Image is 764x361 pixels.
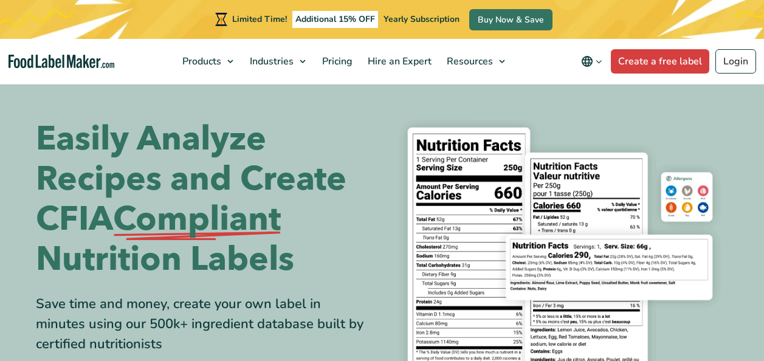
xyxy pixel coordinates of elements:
span: Additional 15% OFF [292,11,378,28]
span: Products [179,55,222,68]
a: Login [715,49,756,74]
div: Save time and money, create your own label in minutes using our 500k+ ingredient database built b... [36,294,373,354]
span: Limited Time! [232,13,287,25]
span: Resources [443,55,494,68]
span: Compliant [113,199,281,239]
span: Yearly Subscription [384,13,459,25]
a: Hire an Expert [360,39,436,84]
a: Buy Now & Save [469,9,552,30]
a: Pricing [315,39,357,84]
span: Industries [246,55,295,68]
span: Hire an Expert [364,55,433,68]
a: Create a free label [611,49,709,74]
a: Resources [439,39,511,84]
span: Pricing [318,55,354,68]
h1: Easily Analyze Recipes and Create CFIA Nutrition Labels [36,119,373,280]
a: Food Label Maker homepage [9,55,115,69]
a: Industries [243,39,312,84]
button: Change language [573,49,611,74]
a: Products [175,39,239,84]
